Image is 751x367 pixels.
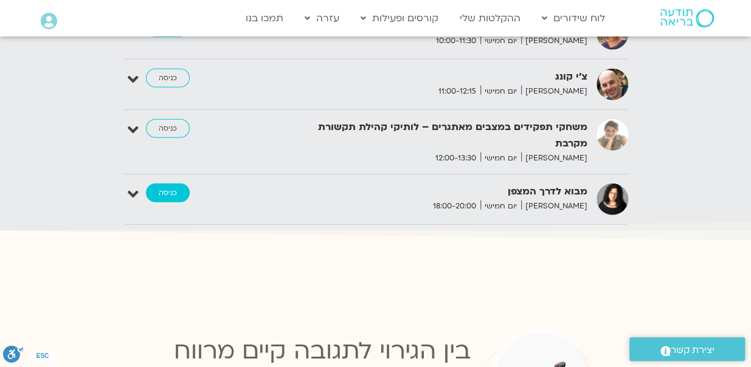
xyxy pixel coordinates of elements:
span: [PERSON_NAME] [521,200,587,213]
span: יום חמישי [480,152,521,165]
a: כניסה [146,69,190,88]
a: כניסה [146,184,190,203]
span: 18:00-20:00 [429,200,480,213]
a: לוח שידורים [536,7,611,30]
span: [PERSON_NAME] [521,152,587,165]
a: כניסה [146,119,190,139]
strong: משחקי תפקידים במצבים מאתגרים – לותיקי קהילת תקשורת מקרבת [289,119,587,152]
span: יום חמישי [480,200,521,213]
a: קורסים ופעילות [355,7,445,30]
span: 11:00-12:15 [434,85,480,98]
a: יצירת קשר [629,337,745,361]
strong: מבוא לדרך המצפן [289,184,587,200]
span: יום חמישי [480,85,521,98]
span: [PERSON_NAME] [521,35,587,47]
a: תמכו בנו [240,7,289,30]
span: [PERSON_NAME] [521,85,587,98]
strong: צ'י קונג [289,69,587,85]
span: 10:00-11:30 [432,35,480,47]
span: יום חמישי [480,35,521,47]
img: תודעה בריאה [660,9,714,27]
a: עזרה [299,7,345,30]
a: ההקלטות שלי [454,7,527,30]
span: יצירת קשר [671,342,715,358]
span: 12:00-13:30 [431,152,480,165]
